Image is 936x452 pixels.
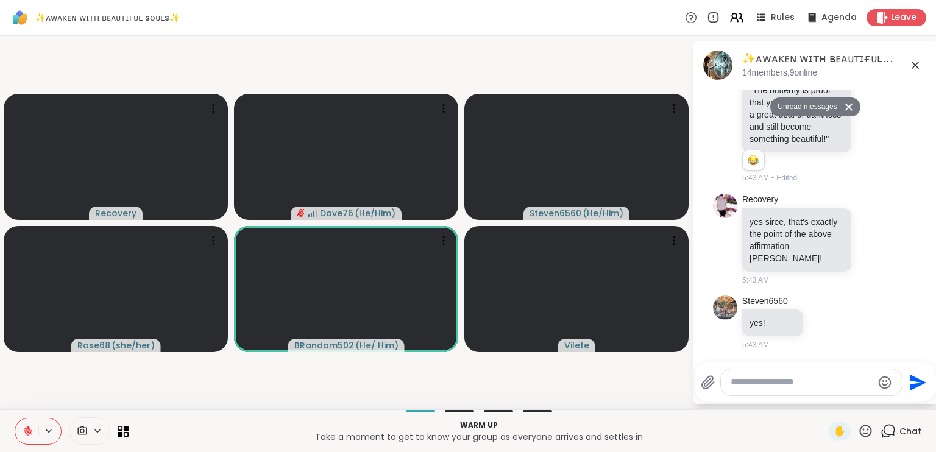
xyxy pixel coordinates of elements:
span: BRandom502 [294,339,354,351]
span: ✋ [834,424,846,439]
span: Steven6560 [530,207,581,219]
span: ( He/Him ) [583,207,623,219]
p: Take a moment to get to know your group as everyone arrives and settles in [136,431,821,443]
button: Emoji picker [877,375,892,390]
span: audio-muted [297,209,305,217]
span: Chat [899,425,921,437]
p: "The butterfly is proof that you can go through a great deal of darkness and still become somethi... [750,84,844,145]
span: 5:43 AM [742,339,769,350]
button: Unread messages [770,97,840,117]
span: ( He/Him ) [355,207,395,219]
textarea: Type your message [731,376,873,389]
img: https://sharewell-space-live.sfo3.digitaloceanspaces.com/user-generated/42cda42b-3507-48ba-b019-3... [713,295,737,320]
a: Recovery [742,194,778,206]
span: Recovery [95,207,136,219]
img: ✨ᴀᴡᴀᴋᴇɴ ᴡɪᴛʜ ʙᴇᴀᴜᴛɪғᴜʟ sᴏᴜʟs✨, Sep 06 [703,51,732,80]
span: ✨ᴀᴡᴀᴋᴇɴ ᴡɪᴛʜ ʙᴇᴀᴜᴛɪғᴜʟ sᴏᴜʟs✨ [35,12,180,24]
button: Reactions: haha [746,155,759,165]
img: ShareWell Logomark [10,7,30,28]
span: Leave [891,12,916,24]
span: 5:43 AM [742,275,769,286]
span: ( He/ Him ) [355,339,399,351]
span: • [771,172,774,183]
span: Dave76 [320,207,353,219]
p: yes! [750,317,796,329]
span: ( she/her ) [112,339,155,351]
span: Vilete [564,339,589,351]
span: 5:43 AM [742,172,769,183]
button: Send [902,369,930,396]
p: 14 members, 9 online [742,67,817,79]
a: Steven6560 [742,295,788,308]
p: Warm up [136,420,821,431]
span: Rules [771,12,795,24]
span: Agenda [821,12,857,24]
span: Rose68 [77,339,110,351]
div: ✨ᴀᴡᴀᴋᴇɴ ᴡɪᴛʜ ʙᴇᴀᴜᴛɪғᴜʟ sᴏᴜʟs✨, [DATE] [742,51,927,66]
div: Reaction list [743,150,764,170]
p: yes siree, that's exactly the point of the above affirmation [PERSON_NAME]! [750,216,844,264]
img: https://sharewell-space-live.sfo3.digitaloceanspaces.com/user-generated/c703a1d2-29a7-4d77-aef4-3... [713,194,737,218]
span: Edited [776,172,797,183]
